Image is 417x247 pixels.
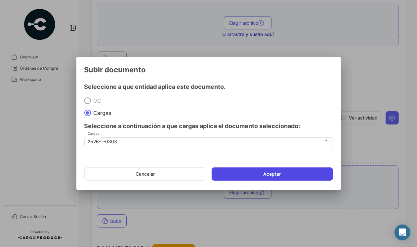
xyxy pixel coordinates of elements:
[212,167,333,181] button: Aceptar
[88,139,117,144] mat-select-trigger: 2526-T-0303
[395,225,410,240] div: Abrir Intercom Messenger
[84,65,333,74] h3: Subir documento
[84,167,206,181] button: Cancelar
[91,97,102,104] span: OC
[84,122,333,131] h4: Seleccione a continuación a que cargas aplica el documento seleccionado:
[91,110,111,116] span: Cargas
[84,82,333,91] h4: Seleccione a que entidad aplica este documento.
